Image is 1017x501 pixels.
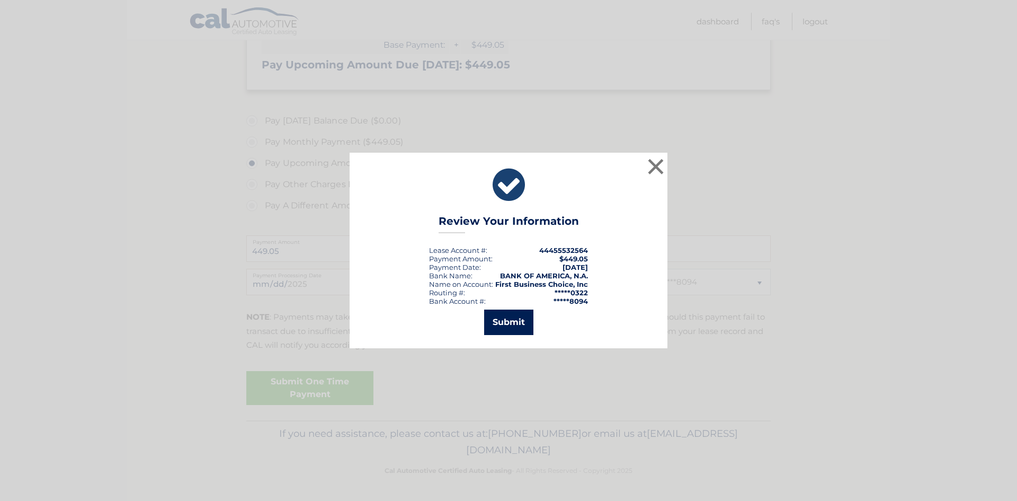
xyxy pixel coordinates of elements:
div: Name on Account: [429,280,493,288]
strong: First Business Choice, Inc [495,280,588,288]
strong: BANK OF AMERICA, N.A. [500,271,588,280]
div: Lease Account #: [429,246,487,254]
button: × [645,156,666,177]
h3: Review Your Information [439,215,579,233]
div: Bank Account #: [429,297,486,305]
button: Submit [484,310,533,335]
div: Bank Name: [429,271,472,280]
span: $449.05 [559,254,588,263]
div: Payment Amount: [429,254,493,263]
span: Payment Date [429,263,479,271]
div: Routing #: [429,288,465,297]
span: [DATE] [563,263,588,271]
strong: 44455532564 [539,246,588,254]
div: : [429,263,481,271]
